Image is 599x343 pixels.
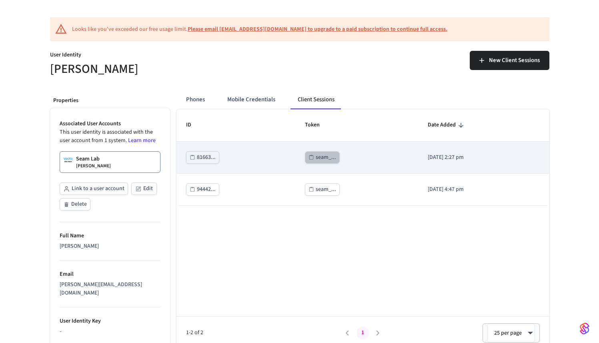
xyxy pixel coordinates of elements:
span: ID [186,119,202,131]
a: Seam Lab[PERSON_NAME] [60,151,160,173]
p: Associated User Accounts [60,120,160,128]
table: sticky table [176,109,549,205]
h5: [PERSON_NAME] [50,61,295,77]
span: Date Added [428,119,466,131]
p: Full Name [60,232,160,240]
span: New Client Sessions [489,55,540,66]
div: - [60,327,160,336]
button: New Client Sessions [470,51,549,70]
button: Link to a user account [60,183,128,195]
img: SeamLogoGradient.69752ec5.svg [580,322,589,335]
div: [PERSON_NAME][EMAIL_ADDRESS][DOMAIN_NAME] [60,281,160,297]
div: [PERSON_NAME] [60,242,160,251]
div: 25 per page [487,323,535,343]
div: seam_... [316,185,336,195]
p: Seam Lab [76,155,100,163]
p: [PERSON_NAME] [76,163,111,169]
span: Token [305,119,330,131]
span: 1-2 of 2 [186,329,340,337]
p: User Identity Key [60,317,160,325]
button: seam_... [305,183,340,196]
a: Learn more [128,136,156,144]
button: Mobile Credentials [221,90,282,109]
p: User Identity [50,51,295,61]
nav: pagination navigation [340,327,386,339]
div: Looks like you've exceeded our free usage limit. [72,25,447,34]
button: Phones [180,90,211,109]
div: 81663... [197,152,216,162]
button: Edit [131,183,157,195]
button: Client Sessions [291,90,341,109]
button: 94442... [186,183,219,196]
button: seam_... [305,151,340,164]
img: Assa Abloy Vostio Logo [63,155,73,164]
p: This user identity is associated with the user account from 1 system. [60,128,160,145]
p: [DATE] 4:47 pm [428,185,539,194]
div: seam_... [316,152,336,162]
p: Properties [53,96,167,105]
a: Please email [EMAIL_ADDRESS][DOMAIN_NAME] to upgrade to a paid subscription to continue full access. [188,25,447,33]
button: page 1 [357,327,369,339]
p: Email [60,270,160,279]
div: 94442... [197,185,216,195]
button: Delete [60,198,90,211]
p: [DATE] 2:27 pm [428,153,539,162]
button: 81663... [186,151,219,164]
